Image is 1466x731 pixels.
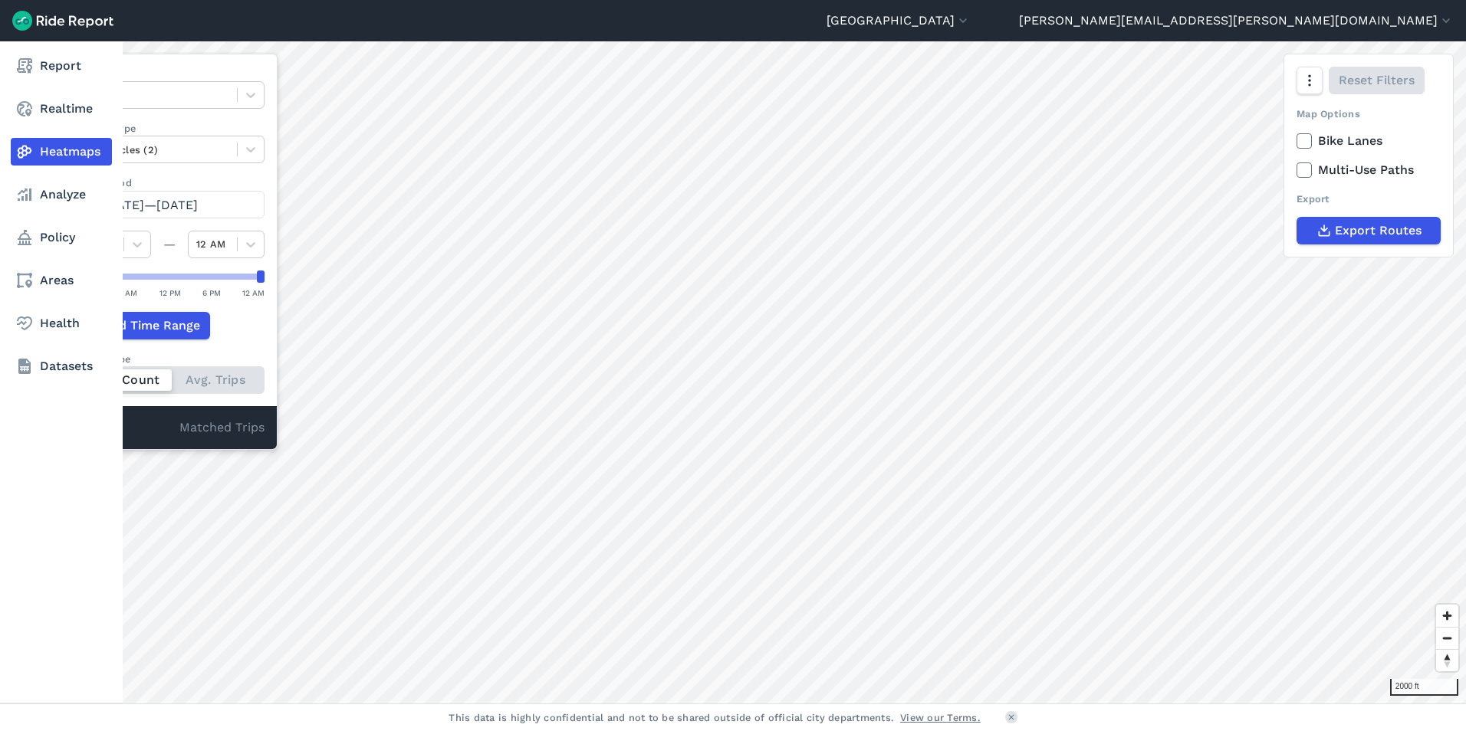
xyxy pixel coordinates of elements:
[159,286,181,300] div: 12 PM
[242,286,265,300] div: 12 AM
[1339,71,1415,90] span: Reset Filters
[1297,132,1441,150] label: Bike Lanes
[74,352,265,366] div: Count Type
[11,267,112,294] a: Areas
[11,352,112,380] a: Datasets
[49,41,1466,703] canvas: Map
[900,710,981,725] a: View our Terms.
[74,312,210,339] button: Add Time Range
[1335,221,1422,240] span: Export Routes
[11,95,112,123] a: Realtime
[1329,67,1425,94] button: Reset Filters
[1436,627,1458,649] button: Zoom out
[1390,679,1458,696] div: 2000 ft
[118,286,137,300] div: 6 AM
[1019,11,1454,30] button: [PERSON_NAME][EMAIL_ADDRESS][PERSON_NAME][DOMAIN_NAME]
[11,52,112,80] a: Report
[11,310,112,337] a: Health
[103,316,200,335] span: Add Time Range
[103,198,198,212] span: [DATE]—[DATE]
[11,181,112,208] a: Analyze
[1297,161,1441,179] label: Multi-Use Paths
[11,138,112,166] a: Heatmaps
[74,175,265,190] label: Data Period
[62,406,277,449] div: Matched Trips
[1297,107,1441,121] div: Map Options
[1297,192,1441,206] div: Export
[74,121,265,136] label: Vehicle Type
[1436,605,1458,627] button: Zoom in
[1436,649,1458,671] button: Reset bearing to north
[1297,217,1441,244] button: Export Routes
[11,224,112,251] a: Policy
[74,67,265,81] label: Data Type
[202,286,221,300] div: 6 PM
[74,418,179,438] div: 0
[827,11,971,30] button: [GEOGRAPHIC_DATA]
[74,191,265,218] button: [DATE]—[DATE]
[151,235,188,254] div: —
[12,11,113,31] img: Ride Report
